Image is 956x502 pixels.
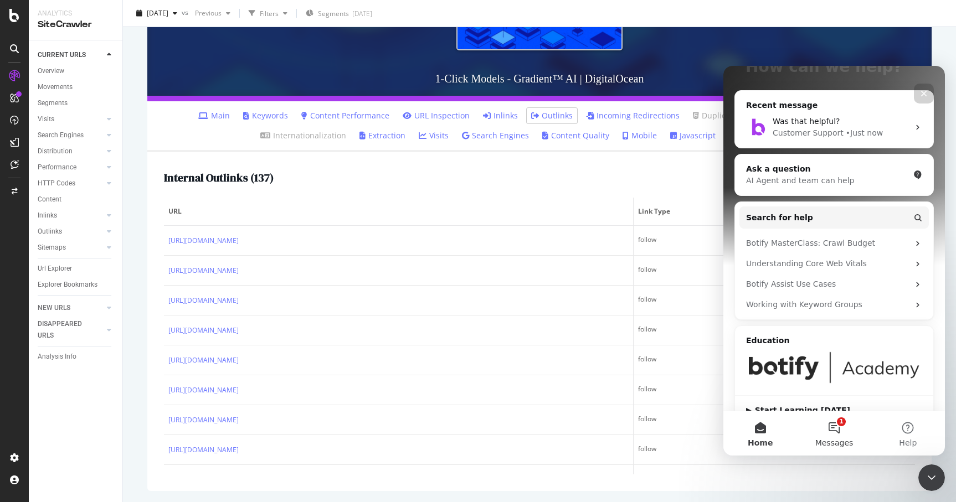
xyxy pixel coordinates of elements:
[419,130,449,141] a: Visits
[38,263,115,275] a: Url Explorer
[16,167,205,188] div: Botify MasterClass: Crawl Budget
[918,464,945,491] iframe: Intercom live chat
[38,65,115,77] a: Overview
[301,110,389,121] a: Content Performance
[49,61,120,73] div: Customer Support
[38,242,66,253] div: Sitemaps
[243,110,288,121] a: Keywords
[122,61,160,73] div: • Just now
[38,162,104,173] a: Performance
[38,81,73,93] div: Movements
[38,351,115,363] a: Analysis Info
[23,34,199,45] div: Recent message
[38,9,114,18] div: Analytics
[23,172,186,183] div: Botify MasterClass: Crawl Budget
[38,18,114,31] div: SiteCrawler
[352,9,372,18] div: [DATE]
[168,235,239,246] a: [URL][DOMAIN_NAME]
[38,318,104,341] a: DISAPPEARED URLS
[38,130,104,141] a: Search Engines
[38,130,84,141] div: Search Engines
[23,213,186,224] div: Botify Assist Use Cases
[176,373,193,381] span: Help
[191,18,210,38] div: Close
[318,9,349,18] span: Segments
[23,233,186,245] div: Working with Keyword Groups
[38,279,97,291] div: Explorer Bookmarks
[693,110,780,121] a: Duplicate HTML Tags
[38,113,104,125] a: Visits
[38,226,104,237] a: Outlinks
[74,345,147,390] button: Messages
[483,110,518,121] a: Inlinks
[11,24,210,82] div: Recent messageProfile image for Customer SupportWas that helpful?Customer Support•Just now
[38,146,73,157] div: Distribution
[191,4,235,22] button: Previous
[23,97,186,109] div: Ask a question
[623,130,657,141] a: Mobile
[301,4,377,22] button: Segments[DATE]
[38,318,94,341] div: DISAPPEARED URLS
[634,286,916,315] td: follow
[168,355,239,366] a: [URL][DOMAIN_NAME]
[38,263,72,275] div: Url Explorer
[38,97,115,109] a: Segments
[16,141,205,163] button: Search for help
[723,66,945,456] iframe: Intercom live chat
[586,110,680,121] a: Incoming Redirections
[12,330,210,359] div: ▶ Start Learning [DATE]
[23,192,186,204] div: Understanding Core Web Vitals
[49,51,117,60] span: Was that helpful?
[38,113,54,125] div: Visits
[634,435,916,465] td: follow
[16,229,205,249] div: Working with Keyword Groups
[38,178,104,189] a: HTTP Codes
[38,242,104,253] a: Sitemaps
[531,110,573,121] a: Outlinks
[634,465,916,495] td: follow
[38,351,76,363] div: Analysis Info
[12,41,210,82] div: Profile image for Customer SupportWas that helpful?Customer Support•Just now
[38,302,104,314] a: NEW URLS
[16,208,205,229] div: Botify Assist Use Cases
[38,210,57,221] div: Inlinks
[164,172,274,184] h2: Internal Outlinks ( 137 )
[38,97,68,109] div: Segments
[168,474,239,485] a: [URL][DOMAIN_NAME]
[462,130,529,141] a: Search Engines
[38,81,115,93] a: Movements
[92,373,130,381] span: Messages
[38,226,62,237] div: Outlinks
[16,188,205,208] div: Understanding Core Web Vitals
[634,315,916,345] td: follow
[132,4,182,22] button: [DATE]
[359,130,405,141] a: Extraction
[168,385,239,396] a: [URL][DOMAIN_NAME]
[260,130,346,141] a: Internationalization
[168,265,239,276] a: [URL][DOMAIN_NAME]
[638,206,908,216] span: Link Type
[670,130,716,141] a: Javascript
[403,110,470,121] a: URL Inspection
[198,110,230,121] a: Main
[168,295,239,306] a: [URL][DOMAIN_NAME]
[38,302,70,314] div: NEW URLS
[260,8,279,18] div: Filters
[23,109,186,121] div: AI Agent and team can help
[168,325,239,336] a: [URL][DOMAIN_NAME]
[191,8,222,18] span: Previous
[38,65,64,77] div: Overview
[38,146,104,157] a: Distribution
[634,405,916,435] td: follow
[23,146,90,158] span: Search for help
[634,345,916,375] td: follow
[168,415,239,426] a: [URL][DOMAIN_NAME]
[38,49,86,61] div: CURRENT URLS
[11,88,210,130] div: Ask a questionAI Agent and team can help
[147,8,168,18] span: 2025 Sep. 20th
[38,178,75,189] div: HTTP Codes
[38,210,104,221] a: Inlinks
[148,345,222,390] button: Help
[147,61,932,96] h3: 1-Click Models - Gradient™ AI | DigitalOcean
[634,256,916,286] td: follow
